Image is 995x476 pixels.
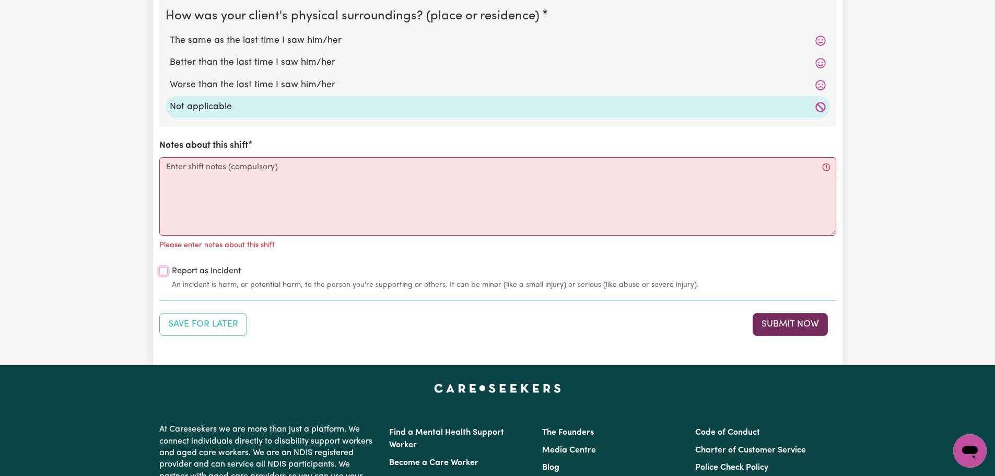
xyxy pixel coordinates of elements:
[159,139,248,153] label: Notes about this shift
[170,78,826,92] label: Worse than the last time I saw him/her
[170,100,826,114] label: Not applicable
[389,459,478,467] a: Become a Care Worker
[753,313,828,336] button: Submit your job report
[434,384,561,392] a: Careseekers home page
[172,280,836,291] small: An incident is harm, or potential harm, to the person you're supporting or others. It can be mino...
[542,428,594,437] a: The Founders
[159,313,247,336] button: Save your job report
[695,463,768,472] a: Police Check Policy
[542,446,596,455] a: Media Centre
[695,446,806,455] a: Charter of Customer Service
[159,240,275,251] p: Please enter notes about this shift
[695,428,760,437] a: Code of Conduct
[166,7,544,26] legend: How was your client's physical surroundings? (place or residence)
[170,56,826,69] label: Better than the last time I saw him/her
[953,434,987,468] iframe: Button to launch messaging window
[389,428,504,449] a: Find a Mental Health Support Worker
[542,463,559,472] a: Blog
[172,265,241,277] label: Report as Incident
[170,34,826,48] label: The same as the last time I saw him/her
